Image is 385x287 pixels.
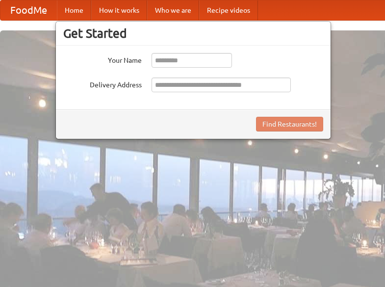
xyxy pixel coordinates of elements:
[0,0,57,20] a: FoodMe
[256,117,323,131] button: Find Restaurants!
[91,0,147,20] a: How it works
[63,78,142,90] label: Delivery Address
[63,26,323,41] h3: Get Started
[57,0,91,20] a: Home
[63,53,142,65] label: Your Name
[199,0,258,20] a: Recipe videos
[147,0,199,20] a: Who we are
